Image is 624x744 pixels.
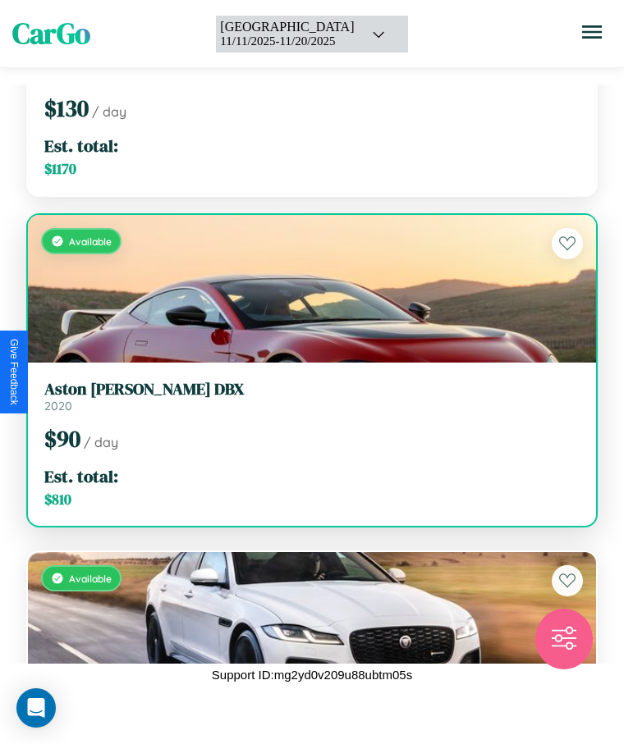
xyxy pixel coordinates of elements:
[84,434,118,450] span: / day
[44,490,71,509] span: $ 810
[16,688,56,728] div: Open Intercom Messenger
[44,93,89,124] span: $ 130
[44,134,118,157] span: Est. total:
[69,235,112,248] span: Available
[44,159,76,179] span: $ 1170
[220,34,354,48] div: 11 / 11 / 2025 - 11 / 20 / 2025
[69,573,112,585] span: Available
[44,423,80,454] span: $ 90
[8,339,20,405] div: Give Feedback
[44,464,118,488] span: Est. total:
[44,399,72,413] span: 2020
[220,20,354,34] div: [GEOGRAPHIC_DATA]
[12,14,90,53] span: CarGo
[92,103,126,120] span: / day
[44,379,580,399] h3: Aston [PERSON_NAME] DBX
[212,664,412,686] p: Support ID: mg2yd0v209u88ubtm05s
[44,379,580,413] a: Aston [PERSON_NAME] DBX2020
